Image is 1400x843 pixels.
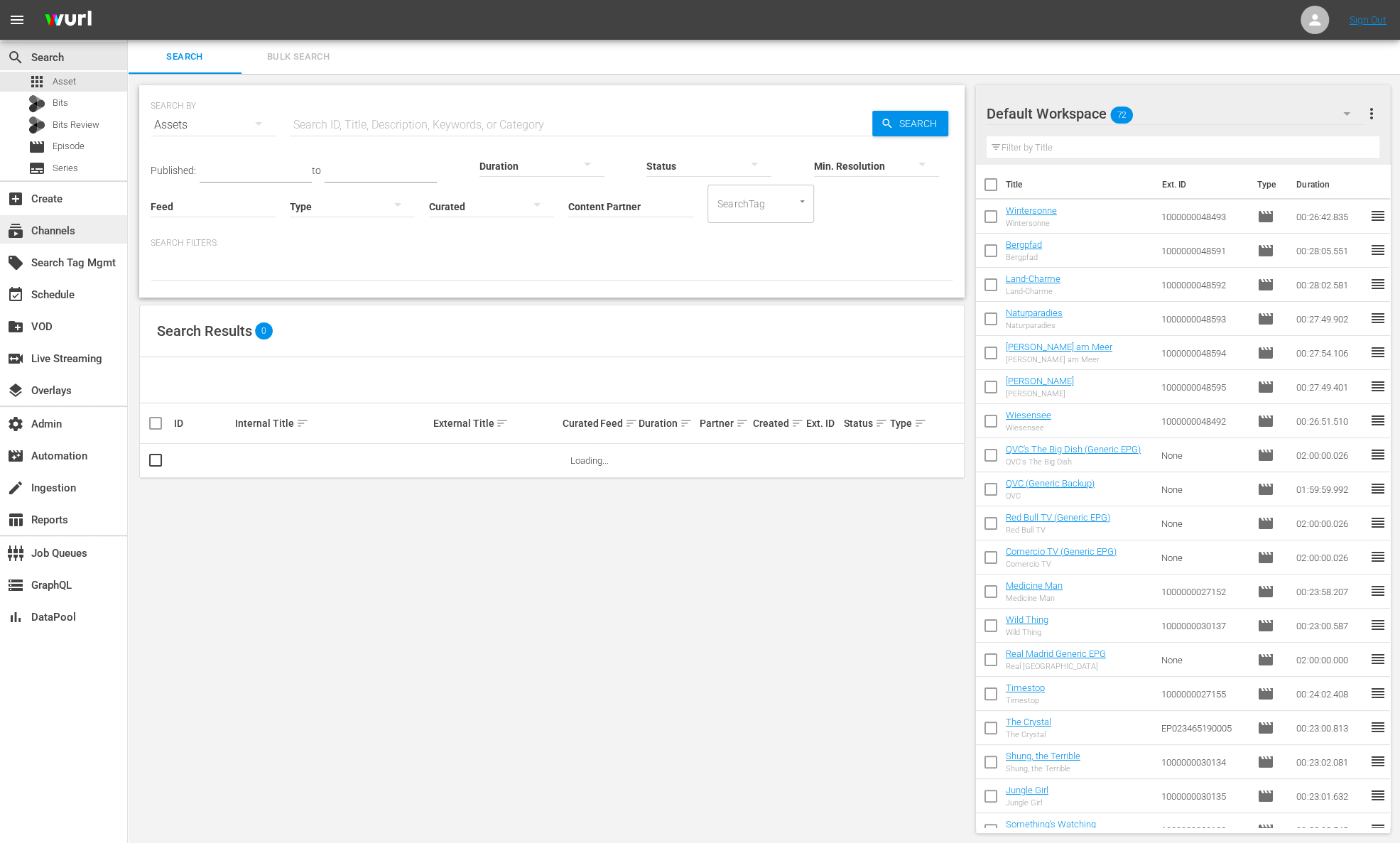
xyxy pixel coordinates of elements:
[1156,268,1252,302] td: 1000000048592
[1369,344,1386,361] span: reorder
[1257,310,1274,327] span: Episode
[7,415,24,433] span: Admin
[28,160,45,177] span: Series
[1369,582,1386,599] span: reorder
[1291,745,1369,779] td: 00:23:02.081
[1006,662,1106,671] div: Real [GEOGRAPHIC_DATA]
[1006,560,1117,569] div: Comercio TV
[1369,378,1386,395] span: reorder
[1291,677,1369,711] td: 00:24:02.408
[1369,241,1386,259] span: reorder
[1006,253,1042,262] div: Bergpfad
[894,111,948,136] span: Search
[1291,643,1369,677] td: 02:00:00.000
[1006,717,1051,727] a: The Crystal
[7,190,24,207] span: Create
[1291,438,1369,472] td: 02:00:00.026
[1156,643,1252,677] td: None
[736,417,749,430] span: sort
[1257,447,1274,464] span: Episode
[1369,616,1386,633] span: reorder
[1006,389,1074,398] div: [PERSON_NAME]
[1257,617,1274,634] span: Episode
[1006,376,1074,386] a: [PERSON_NAME]
[806,418,840,429] div: Ext. ID
[1006,321,1063,330] div: Naturparadies
[1006,287,1060,296] div: Land-Charme
[1006,546,1117,557] a: Comercio TV (Generic EPG)
[1369,446,1386,463] span: reorder
[28,116,45,134] div: Bits Review
[1006,219,1057,228] div: Wintersonne
[1369,310,1386,327] span: reorder
[1156,336,1252,370] td: 1000000048594
[1156,234,1252,268] td: 1000000048591
[1006,342,1112,352] a: [PERSON_NAME] am Meer
[7,577,24,594] span: GraphQL
[151,165,196,176] span: Published:
[1257,754,1274,771] span: Episode
[53,161,78,175] span: Series
[1291,404,1369,438] td: 00:26:51.510
[1291,540,1369,575] td: 02:00:00.026
[680,417,693,430] span: sort
[872,111,948,136] button: Search
[1156,200,1252,234] td: 1000000048493
[7,479,24,496] span: Ingestion
[1006,239,1042,250] a: Bergpfad
[1291,472,1369,506] td: 01:59:59.992
[7,222,24,239] span: Channels
[1362,105,1379,122] span: more_vert
[7,318,24,335] span: VOD
[1006,526,1110,535] div: Red Bull TV
[1006,512,1110,523] a: Red Bull TV (Generic EPG)
[28,73,45,90] span: Asset
[1006,491,1095,501] div: QVC
[1006,423,1051,433] div: Wiesensee
[791,417,804,430] span: sort
[1006,273,1060,284] a: Land-Charme
[7,545,24,562] span: Job Queues
[1291,234,1369,268] td: 00:28:05.551
[7,447,24,464] span: Automation
[563,418,597,429] div: Curated
[639,415,695,432] div: Duration
[1006,628,1048,637] div: Wild Thing
[7,254,24,271] span: Search Tag Mgmt
[1006,580,1063,591] a: Medicine Man
[1110,100,1133,130] span: 72
[1291,200,1369,234] td: 00:26:42.835
[1156,506,1252,540] td: None
[1291,302,1369,336] td: 00:27:49.902
[1369,753,1386,770] span: reorder
[1257,481,1274,498] span: Episode
[1291,779,1369,813] td: 00:23:01.632
[53,139,85,153] span: Episode
[7,350,24,367] span: Live Streaming
[1350,14,1387,26] a: Sign Out
[1369,719,1386,736] span: reorder
[1006,682,1045,693] a: Timestop
[1006,444,1141,455] a: QVC's The Big Dish (Generic EPG)
[1006,648,1106,659] a: Real Madrid Generic EPG
[1156,779,1252,813] td: 1000000030135
[1257,242,1274,259] span: Episode
[1369,651,1386,668] span: reorder
[1257,549,1274,566] span: Episode
[1156,370,1252,404] td: 1000000048595
[1291,268,1369,302] td: 00:28:02.581
[1257,379,1274,396] span: Episode
[570,455,608,466] span: Loading...
[1006,457,1141,467] div: QVC's The Big Dish
[1006,751,1080,761] a: Shung, the Terrible
[7,609,24,626] span: DataPool
[312,165,321,176] span: to
[1156,711,1252,745] td: EP023465190005
[9,11,26,28] span: menu
[1369,821,1386,838] span: reorder
[1362,97,1379,131] button: more_vert
[1006,308,1063,318] a: Naturparadies
[1156,575,1252,609] td: 1000000027152
[34,4,102,37] img: ans4CAIJ8jUAAAAAAAAAAAAAAAAAAAAAAAAgQb4GAAAAAAAAAAAAAAAAAAAAAAAAJMjXAAAAAAAAAAAAAAAAAAAAAAAAgAT5G...
[1369,548,1386,565] span: reorder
